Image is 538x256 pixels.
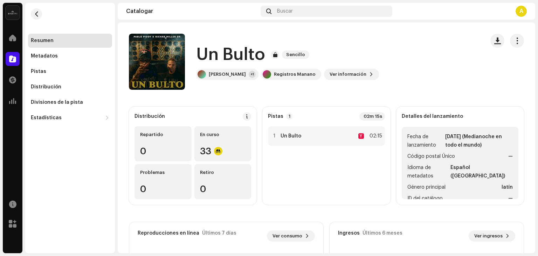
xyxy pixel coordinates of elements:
[330,72,366,76] font: Ver información
[251,73,254,76] font: +1
[31,100,83,105] font: Divisiones de la pista
[209,72,246,76] font: [PERSON_NAME]
[196,46,265,63] font: Un Bulto
[407,185,446,190] font: Género principal
[28,111,112,125] re-m-nav-dropdown: Estadísticas
[474,234,503,238] font: Ver ingresos
[28,34,112,48] re-m-nav-item: Resumen
[324,69,379,80] button: Ver información
[281,134,301,139] font: Un Bulto
[450,165,505,178] font: Español ([GEOGRAPHIC_DATA])
[273,234,302,238] font: Ver consumo
[126,8,153,14] font: Catalogar
[31,115,62,120] font: Estadísticas
[277,8,293,14] span: Buscar
[31,84,61,90] div: Distribución
[407,154,455,159] font: Código postal Único
[31,100,83,105] div: Divisiones de la pista
[360,134,362,138] font: Y
[28,49,112,63] re-m-nav-item: Metadatos
[31,69,46,74] font: Pistas
[407,196,443,201] font: ID del catálogo
[286,52,305,57] font: Sencillo
[138,231,199,236] font: Reproducciones en línea
[508,196,513,201] font: —
[407,165,433,178] font: Idioma de metadatos
[370,134,382,139] font: 02:15
[407,134,436,148] font: Fecha de lanzamiento
[364,114,382,119] font: 02m 15s
[28,95,112,109] re-m-nav-item: Divisiones de la pista
[268,114,283,119] font: Pistas
[289,114,290,119] font: 1
[338,231,360,236] font: Ingresos
[6,6,20,20] img: 02a7c2d3-3c89-4098-b12f-2ff2945c95ee
[31,38,54,43] font: Resumen
[200,132,219,137] font: En curso
[31,54,58,59] font: Metadatos
[31,53,58,59] div: Metadatos
[140,132,163,137] font: Repartido
[200,170,214,175] font: Retiro
[469,230,515,242] button: Ver ingresos
[445,134,502,148] font: [DATE] (Medianoche en todo el mundo)
[267,230,315,242] button: Ver consumo
[508,154,513,159] font: —
[134,114,165,119] font: Distribución
[31,85,61,89] font: Distribución
[274,72,316,76] font: Registros Manano
[519,8,523,14] font: A
[31,115,62,121] div: Estadísticas
[402,114,463,119] font: Detalles del lanzamiento
[28,65,112,79] re-m-nav-item: Pistas
[28,80,112,94] re-m-nav-item: Distribución
[363,231,402,236] font: Últimos 6 meses
[502,185,513,190] font: latín
[202,231,236,236] font: Últimos 7 días
[140,170,165,175] font: Problemas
